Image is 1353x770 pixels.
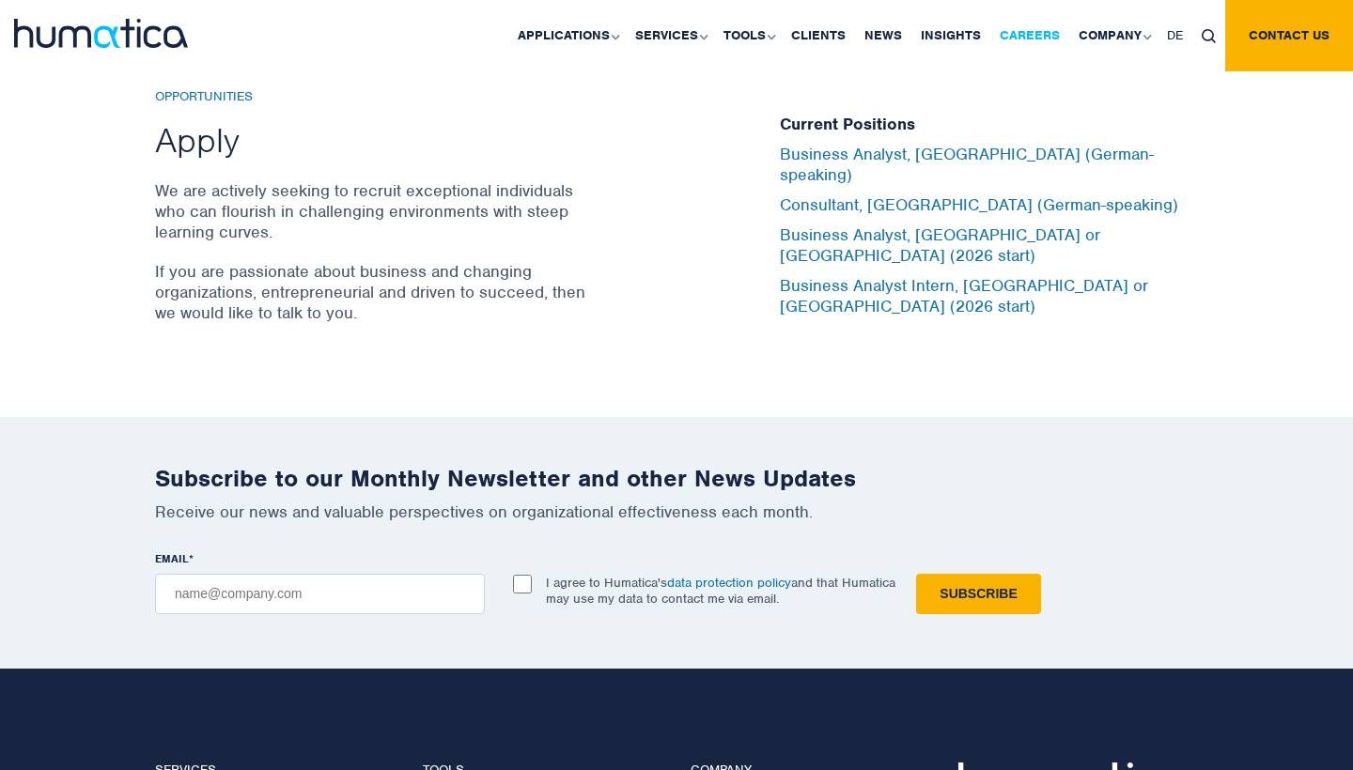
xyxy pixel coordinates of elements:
h5: Current Positions [780,115,1198,135]
span: DE [1167,27,1183,43]
p: I agree to Humatica's and that Humatica may use my data to contact me via email. [546,575,895,607]
a: Consultant, [GEOGRAPHIC_DATA] (German-speaking) [780,194,1178,215]
input: name@company.com [155,574,485,614]
a: Business Analyst Intern, [GEOGRAPHIC_DATA] or [GEOGRAPHIC_DATA] (2026 start) [780,275,1148,316]
img: search_icon [1202,29,1216,43]
h6: Opportunities [155,89,592,105]
p: If you are passionate about business and changing organizations, entrepreneurial and driven to su... [155,261,592,323]
span: EMAIL [155,551,189,566]
a: Business Analyst, [GEOGRAPHIC_DATA] or [GEOGRAPHIC_DATA] (2026 start) [780,224,1100,266]
h2: Apply [155,118,592,162]
p: Receive our news and valuable perspectives on organizational effectiveness each month. [155,501,1198,522]
p: We are actively seeking to recruit exceptional individuals who can flourish in challenging enviro... [155,180,592,242]
a: Business Analyst, [GEOGRAPHIC_DATA] (German-speaking) [780,144,1154,185]
input: I agree to Humatica'sdata protection policyand that Humatica may use my data to contact me via em... [513,575,532,593]
a: data protection policy [667,575,791,591]
input: Subscribe [916,574,1040,614]
h2: Subscribe to our Monthly Newsletter and other News Updates [155,464,1198,493]
img: logo [14,19,188,48]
